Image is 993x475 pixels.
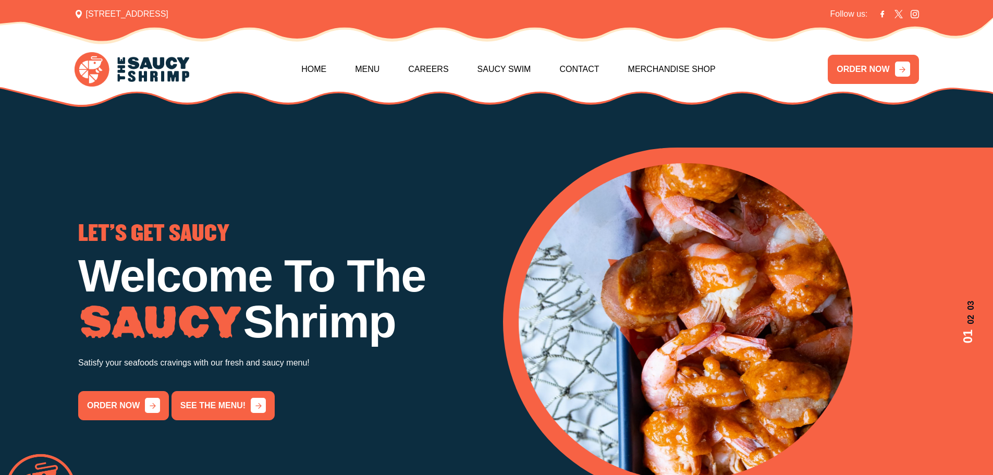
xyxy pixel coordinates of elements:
span: [STREET_ADDRESS] [75,8,168,20]
p: Satisfy your seafoods cravings with our fresh and saucy menu! [78,356,491,370]
a: See the menu! [171,391,275,420]
a: order now [78,391,169,420]
div: 1 / 3 [78,224,491,420]
span: LET'S GET SAUCY [78,224,229,245]
a: Home [301,47,326,92]
a: Saucy Swim [477,47,531,92]
a: ORDER NOW [828,55,918,84]
a: Contact [559,47,599,92]
img: Image [78,306,243,339]
h1: Welcome To The Shrimp [78,253,491,345]
span: 03 [959,300,977,310]
img: logo [75,52,189,87]
span: Follow us: [830,8,867,20]
a: Menu [355,47,379,92]
span: 02 [959,315,977,324]
a: Merchandise Shop [628,47,716,92]
a: Careers [408,47,448,92]
span: 01 [959,330,977,344]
